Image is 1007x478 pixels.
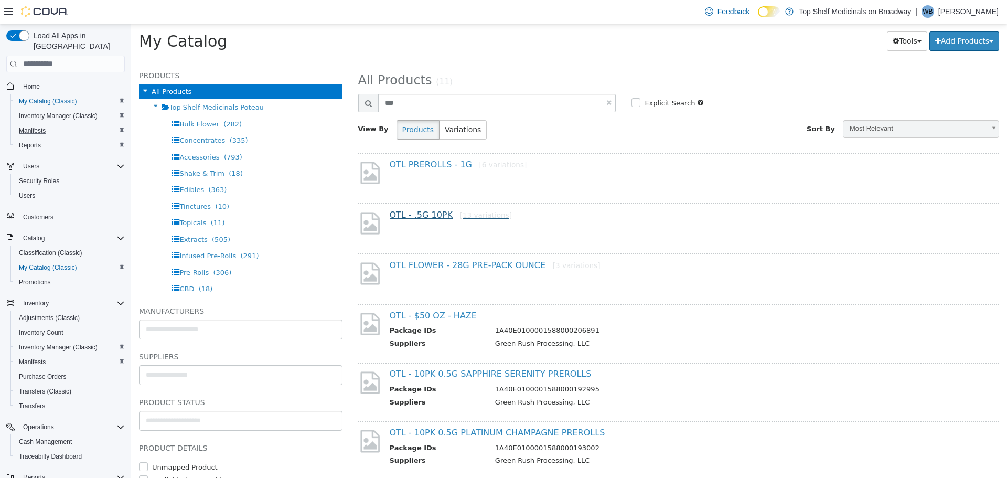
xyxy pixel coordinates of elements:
[8,45,211,58] h5: Products
[19,232,125,245] span: Catalog
[356,373,845,386] td: Green Rush Processing, LLC
[15,139,45,152] a: Reports
[110,228,128,236] span: (291)
[15,341,125,354] span: Inventory Manager (Classic)
[2,209,129,225] button: Customers
[19,297,53,310] button: Inventory
[676,101,704,109] span: Sort By
[259,236,469,246] a: OTL FLOWER - 28G PRE-PACK OUNCE[3 variations]
[259,360,356,373] th: Package IDs
[23,234,45,242] span: Catalog
[15,189,39,202] a: Users
[15,95,81,108] a: My Catalog (Classic)
[48,129,88,137] span: Accessories
[99,112,117,120] span: (335)
[20,63,60,71] span: All Products
[15,175,63,187] a: Security Roles
[758,6,780,17] input: Dark Mode
[48,178,80,186] span: Tinctures
[227,136,251,162] img: missing-image.png
[77,162,95,169] span: (363)
[15,189,125,202] span: Users
[19,126,46,135] span: Manifests
[10,188,129,203] button: Users
[15,139,125,152] span: Reports
[305,53,322,62] small: (11)
[227,49,301,63] span: All Products
[422,237,469,246] small: [3 variations]
[23,299,49,307] span: Inventory
[48,228,105,236] span: Infused Pre-Rolls
[10,355,129,369] button: Manifests
[2,420,129,434] button: Operations
[48,245,78,252] span: Pre-Rolls
[48,145,93,153] span: Shake & Trim
[80,195,94,203] span: (11)
[93,129,111,137] span: (793)
[38,79,133,87] span: Top Shelf Medicinals Poteau
[19,373,67,381] span: Purchase Orders
[15,110,125,122] span: Inventory Manager (Classic)
[19,421,58,433] button: Operations
[19,177,59,185] span: Security Roles
[15,450,125,463] span: Traceabilty Dashboard
[19,211,58,224] a: Customers
[259,286,346,296] a: OTL - $50 OZ - HAZE
[259,431,356,444] th: Suppliers
[10,449,129,464] button: Traceabilty Dashboard
[356,360,845,373] td: 1A40E0100001588000192995
[15,326,125,339] span: Inventory Count
[19,452,82,461] span: Traceabilty Dashboard
[356,314,845,327] td: Green Rush Processing, LLC
[15,341,102,354] a: Inventory Manager (Classic)
[356,419,845,432] td: 1A40E0100001588000193002
[10,384,129,399] button: Transfers (Classic)
[15,312,125,324] span: Adjustments (Classic)
[19,402,45,410] span: Transfers
[48,112,94,120] span: Concentrates
[19,232,49,245] button: Catalog
[227,287,251,313] img: missing-image.png
[15,385,76,398] a: Transfers (Classic)
[923,5,933,18] span: WB
[511,74,564,84] label: Explicit Search
[15,261,81,274] a: My Catalog (Classic)
[19,278,51,286] span: Promotions
[15,400,125,412] span: Transfers
[23,82,40,91] span: Home
[48,261,63,269] span: CBD
[227,237,251,262] img: missing-image.png
[19,141,41,150] span: Reports
[15,276,55,289] a: Promotions
[21,6,68,17] img: Cova
[19,80,125,93] span: Home
[19,328,63,337] span: Inventory Count
[92,96,111,104] span: (282)
[19,358,46,366] span: Manifests
[10,369,129,384] button: Purchase Orders
[48,96,88,104] span: Bulk Flower
[227,186,251,212] img: missing-image.png
[23,213,53,221] span: Customers
[15,124,125,137] span: Manifests
[15,247,87,259] a: Classification (Classic)
[15,370,71,383] a: Purchase Orders
[798,7,868,27] button: Add Products
[15,312,84,324] a: Adjustments (Classic)
[19,421,125,433] span: Operations
[265,96,308,115] button: Products
[23,162,39,171] span: Users
[259,373,356,386] th: Suppliers
[15,247,125,259] span: Classification (Classic)
[15,175,125,187] span: Security Roles
[15,261,125,274] span: My Catalog (Classic)
[15,435,125,448] span: Cash Management
[915,5,917,18] p: |
[922,5,934,18] div: WAYLEN BUNN
[98,145,112,153] span: (18)
[19,387,71,396] span: Transfers (Classic)
[10,260,129,275] button: My Catalog (Classic)
[259,314,356,327] th: Suppliers
[15,124,50,137] a: Manifests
